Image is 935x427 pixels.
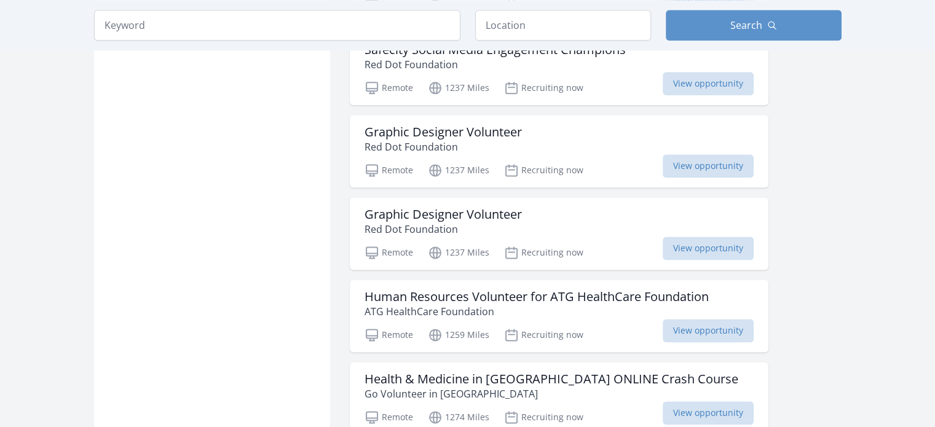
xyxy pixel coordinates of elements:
[428,80,489,95] p: 1237 Miles
[428,410,489,425] p: 1274 Miles
[365,304,709,319] p: ATG HealthCare Foundation
[365,222,522,237] p: Red Dot Foundation
[365,289,709,304] h3: Human Resources Volunteer for ATG HealthCare Foundation
[365,410,413,425] p: Remote
[504,410,583,425] p: Recruiting now
[504,80,583,95] p: Recruiting now
[504,163,583,178] p: Recruiting now
[663,401,754,425] span: View opportunity
[475,10,651,41] input: Location
[350,33,768,105] a: Safecity Social Media Engagement Champions Red Dot Foundation Remote 1237 Miles Recruiting now Vi...
[94,10,460,41] input: Keyword
[730,18,762,33] span: Search
[428,245,489,260] p: 1237 Miles
[350,280,768,352] a: Human Resources Volunteer for ATG HealthCare Foundation ATG HealthCare Foundation Remote 1259 Mil...
[504,327,583,342] p: Recruiting now
[365,163,413,178] p: Remote
[350,115,768,187] a: Graphic Designer Volunteer Red Dot Foundation Remote 1237 Miles Recruiting now View opportunity
[365,207,522,222] h3: Graphic Designer Volunteer
[365,80,413,95] p: Remote
[365,327,413,342] p: Remote
[365,42,626,57] h3: Safecity Social Media Engagement Champions
[504,245,583,260] p: Recruiting now
[663,72,754,95] span: View opportunity
[365,372,738,386] h3: Health & Medicine in [GEOGRAPHIC_DATA] ONLINE Crash Course
[666,10,842,41] button: Search
[663,319,754,342] span: View opportunity
[663,237,754,260] span: View opportunity
[428,163,489,178] p: 1237 Miles
[365,139,522,154] p: Red Dot Foundation
[365,245,413,260] p: Remote
[350,197,768,270] a: Graphic Designer Volunteer Red Dot Foundation Remote 1237 Miles Recruiting now View opportunity
[663,154,754,178] span: View opportunity
[365,386,738,401] p: Go Volunteer in [GEOGRAPHIC_DATA]
[365,57,626,72] p: Red Dot Foundation
[428,327,489,342] p: 1259 Miles
[365,125,522,139] h3: Graphic Designer Volunteer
